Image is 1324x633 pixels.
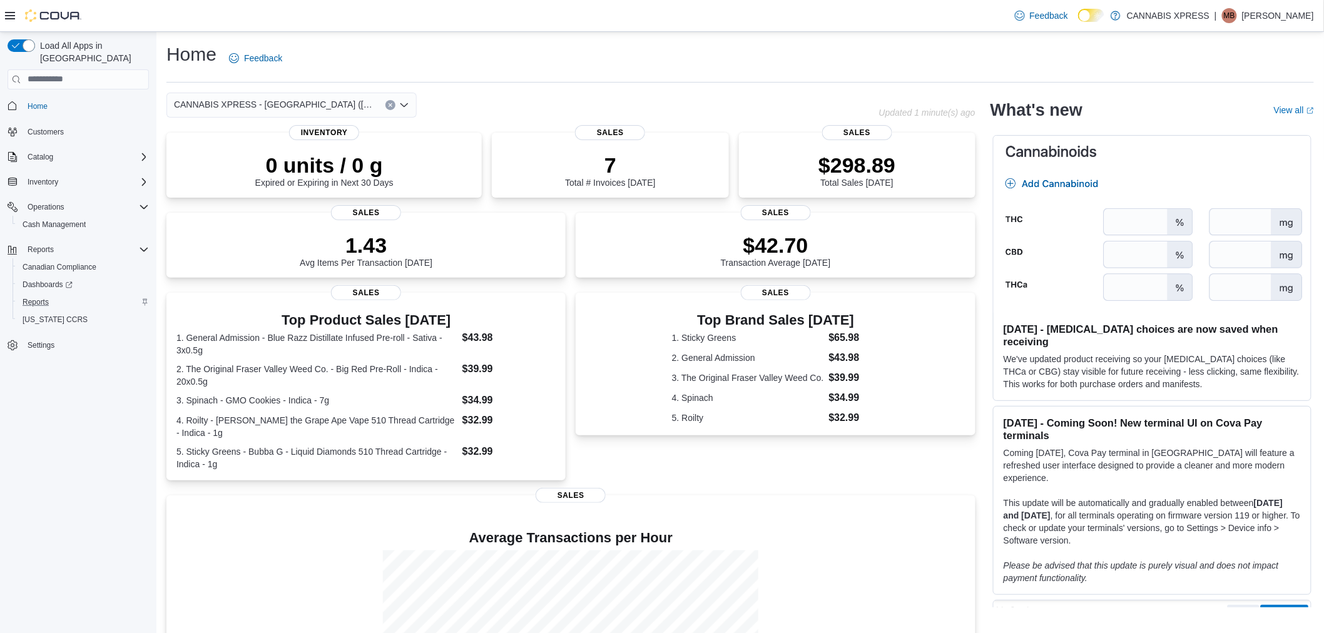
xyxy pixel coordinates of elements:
[166,42,216,67] h1: Home
[1004,323,1301,348] h3: [DATE] - [MEDICAL_DATA] choices are now saved when receiving
[575,125,645,140] span: Sales
[224,46,287,71] a: Feedback
[28,245,54,255] span: Reports
[23,220,86,230] span: Cash Management
[818,153,895,188] div: Total Sales [DATE]
[672,392,824,404] dt: 4. Spinach
[1010,3,1073,28] a: Feedback
[741,285,811,300] span: Sales
[1274,105,1314,115] a: View allExternal link
[331,285,401,300] span: Sales
[1242,8,1314,23] p: [PERSON_NAME]
[300,233,432,268] div: Avg Items Per Transaction [DATE]
[23,200,149,215] span: Operations
[28,340,54,350] span: Settings
[23,149,58,165] button: Catalog
[672,352,824,364] dt: 2. General Admission
[18,260,101,275] a: Canadian Compliance
[25,9,81,22] img: Cova
[13,293,154,311] button: Reports
[829,370,880,385] dd: $39.99
[28,127,64,137] span: Customers
[1078,22,1079,23] span: Dark Mode
[1127,8,1209,23] p: CANNABIS XPRESS
[1004,353,1301,390] p: We've updated product receiving so your [MEDICAL_DATA] choices (like THCa or CBG) stay visible fo...
[18,312,93,327] a: [US_STATE] CCRS
[18,260,149,275] span: Canadian Compliance
[990,100,1082,120] h2: What's new
[18,312,149,327] span: Washington CCRS
[28,152,53,162] span: Catalog
[462,362,556,377] dd: $39.99
[3,173,154,191] button: Inventory
[399,100,409,110] button: Open list of options
[18,295,149,310] span: Reports
[18,277,149,292] span: Dashboards
[672,412,824,424] dt: 5. Roilty
[176,530,965,545] h4: Average Transactions per Hour
[174,97,373,112] span: CANNABIS XPRESS - [GEOGRAPHIC_DATA] ([GEOGRAPHIC_DATA])
[672,313,880,328] h3: Top Brand Sales [DATE]
[13,216,154,233] button: Cash Management
[300,233,432,258] p: 1.43
[13,311,154,328] button: [US_STATE] CCRS
[672,372,824,384] dt: 3. The Original Fraser Valley Weed Co.
[176,414,457,439] dt: 4. Roilty - [PERSON_NAME] the Grape Ape Vape 510 Thread Cartridge - Indica - 1g
[244,52,282,64] span: Feedback
[18,217,91,232] a: Cash Management
[28,202,64,212] span: Operations
[23,98,149,114] span: Home
[1004,497,1301,547] p: This update will be automatically and gradually enabled between , for all terminals operating on ...
[176,394,457,407] dt: 3. Spinach - GMO Cookies - Indica - 7g
[829,330,880,345] dd: $65.98
[176,363,457,388] dt: 2. The Original Fraser Valley Weed Co. - Big Red Pre-Roll - Indica - 20x0.5g
[1222,8,1237,23] div: Maggie Baillargeon
[23,338,59,353] a: Settings
[1306,107,1314,114] svg: External link
[721,233,831,258] p: $42.70
[1030,9,1068,22] span: Feedback
[741,205,811,220] span: Sales
[23,124,69,139] a: Customers
[13,276,154,293] a: Dashboards
[829,390,880,405] dd: $34.99
[1004,560,1279,583] em: Please be advised that this update is purely visual and does not impact payment functionality.
[462,413,556,428] dd: $32.99
[13,258,154,276] button: Canadian Compliance
[818,153,895,178] p: $298.89
[18,295,54,310] a: Reports
[829,350,880,365] dd: $43.98
[23,242,149,257] span: Reports
[23,175,149,190] span: Inventory
[35,39,149,64] span: Load All Apps in [GEOGRAPHIC_DATA]
[822,125,892,140] span: Sales
[3,148,154,166] button: Catalog
[23,200,69,215] button: Operations
[3,198,154,216] button: Operations
[23,337,149,353] span: Settings
[255,153,394,178] p: 0 units / 0 g
[1004,447,1301,484] p: Coming [DATE], Cova Pay terminal in [GEOGRAPHIC_DATA] will feature a refreshed user interface des...
[289,125,359,140] span: Inventory
[23,280,73,290] span: Dashboards
[23,297,49,307] span: Reports
[1215,8,1217,23] p: |
[721,233,831,268] div: Transaction Average [DATE]
[8,92,149,387] nav: Complex example
[672,332,824,344] dt: 1. Sticky Greens
[255,153,394,188] div: Expired or Expiring in Next 30 Days
[23,124,149,139] span: Customers
[23,149,149,165] span: Catalog
[18,277,78,292] a: Dashboards
[28,101,48,111] span: Home
[176,445,457,470] dt: 5. Sticky Greens - Bubba G - Liquid Diamonds 510 Thread Cartridge - Indica - 1g
[23,262,96,272] span: Canadian Compliance
[3,241,154,258] button: Reports
[462,444,556,459] dd: $32.99
[28,177,58,187] span: Inventory
[1078,9,1104,22] input: Dark Mode
[23,99,53,114] a: Home
[879,108,975,118] p: Updated 1 minute(s) ago
[176,332,457,357] dt: 1. General Admission - Blue Razz Distillate Infused Pre-roll - Sativa - 3x0.5g
[18,217,149,232] span: Cash Management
